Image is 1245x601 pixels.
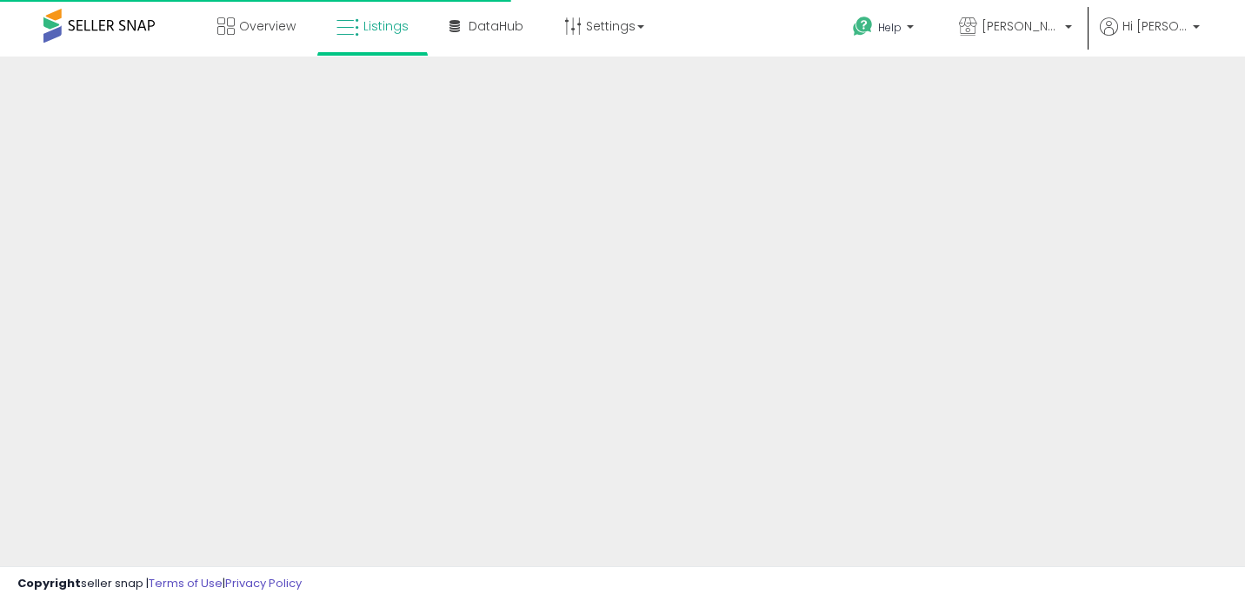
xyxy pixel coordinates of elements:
[225,575,302,591] a: Privacy Policy
[239,17,296,35] span: Overview
[17,576,302,592] div: seller snap | |
[878,20,902,35] span: Help
[852,16,874,37] i: Get Help
[982,17,1060,35] span: [PERSON_NAME]
[17,575,81,591] strong: Copyright
[149,575,223,591] a: Terms of Use
[469,17,523,35] span: DataHub
[363,17,409,35] span: Listings
[1100,17,1200,57] a: Hi [PERSON_NAME]
[839,3,931,57] a: Help
[1122,17,1188,35] span: Hi [PERSON_NAME]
